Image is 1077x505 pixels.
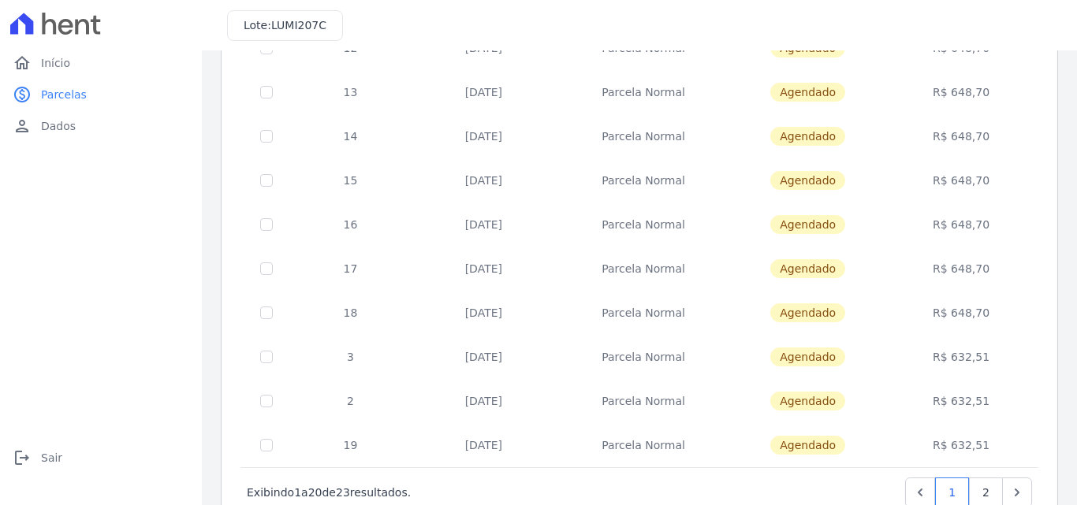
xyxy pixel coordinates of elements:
span: Agendado [770,259,845,278]
td: [DATE] [409,114,558,158]
span: Agendado [770,83,845,102]
td: Parcela Normal [558,379,729,423]
span: Agendado [770,171,845,190]
td: R$ 632,51 [887,423,1035,467]
h3: Lote: [244,17,326,34]
td: 15 [292,158,409,202]
td: 17 [292,247,409,291]
td: 16 [292,202,409,247]
span: 20 [308,486,322,499]
span: 1 [294,486,301,499]
td: Parcela Normal [558,247,729,291]
a: personDados [6,110,196,142]
span: Agendado [770,436,845,455]
a: logoutSair [6,442,196,473]
span: 23 [336,486,350,499]
td: R$ 648,70 [887,291,1035,335]
td: [DATE] [409,379,558,423]
td: R$ 648,70 [887,202,1035,247]
td: [DATE] [409,247,558,291]
td: 2 [292,379,409,423]
td: Parcela Normal [558,70,729,114]
td: R$ 648,70 [887,158,1035,202]
td: Parcela Normal [558,158,729,202]
td: [DATE] [409,202,558,247]
td: R$ 632,51 [887,335,1035,379]
span: Sair [41,450,62,466]
td: 13 [292,70,409,114]
td: [DATE] [409,291,558,335]
i: paid [13,85,32,104]
td: R$ 648,70 [887,114,1035,158]
td: [DATE] [409,70,558,114]
span: Dados [41,118,76,134]
td: Parcela Normal [558,335,729,379]
p: Exibindo a de resultados. [247,485,411,500]
span: Agendado [770,127,845,146]
td: Parcela Normal [558,291,729,335]
span: Agendado [770,392,845,410]
span: Parcelas [41,87,87,102]
td: R$ 648,70 [887,247,1035,291]
td: R$ 632,51 [887,379,1035,423]
td: Parcela Normal [558,202,729,247]
td: [DATE] [409,158,558,202]
td: Parcela Normal [558,423,729,467]
span: Agendado [770,347,845,366]
td: 14 [292,114,409,158]
a: paidParcelas [6,79,196,110]
td: R$ 648,70 [887,70,1035,114]
i: person [13,117,32,136]
td: 18 [292,291,409,335]
i: home [13,54,32,72]
td: 19 [292,423,409,467]
span: Agendado [770,215,845,234]
i: logout [13,448,32,467]
td: [DATE] [409,335,558,379]
td: 3 [292,335,409,379]
span: LUMI207C [271,19,326,32]
span: Início [41,55,70,71]
a: homeInício [6,47,196,79]
td: [DATE] [409,423,558,467]
td: Parcela Normal [558,114,729,158]
span: Agendado [770,303,845,322]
